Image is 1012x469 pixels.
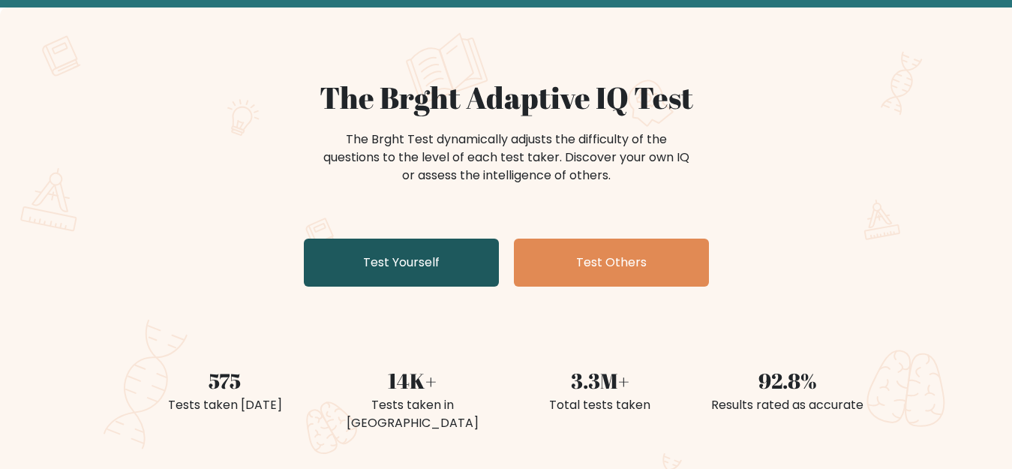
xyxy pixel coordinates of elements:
div: 14K+ [328,365,497,396]
div: 3.3M+ [515,365,685,396]
div: Tests taken in [GEOGRAPHIC_DATA] [328,396,497,432]
div: 575 [140,365,310,396]
div: Results rated as accurate [703,396,872,414]
div: Total tests taken [515,396,685,414]
div: Tests taken [DATE] [140,396,310,414]
div: 92.8% [703,365,872,396]
h1: The Brght Adaptive IQ Test [140,80,872,116]
div: The Brght Test dynamically adjusts the difficulty of the questions to the level of each test take... [319,131,694,185]
a: Test Yourself [304,239,499,287]
a: Test Others [514,239,709,287]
